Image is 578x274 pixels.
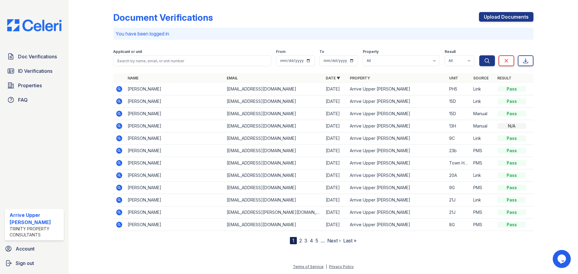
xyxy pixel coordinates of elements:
td: Arrive Upper [PERSON_NAME] [347,206,446,219]
div: Pass [497,98,526,104]
div: Pass [497,185,526,191]
td: Link [471,194,495,206]
td: [EMAIL_ADDRESS][DOMAIN_NAME] [224,132,323,145]
a: Property [350,76,370,80]
a: Next › [327,238,341,244]
td: [EMAIL_ADDRESS][DOMAIN_NAME] [224,219,323,231]
td: Town Home 2 [447,157,471,169]
a: FAQ [5,94,64,106]
td: 9G [447,182,471,194]
td: Arrive Upper [PERSON_NAME] [347,95,446,108]
td: [EMAIL_ADDRESS][DOMAIN_NAME] [224,108,323,120]
td: 8G [447,219,471,231]
td: PMS [471,206,495,219]
span: … [321,237,325,244]
td: [DATE] [323,95,347,108]
div: Pass [497,111,526,117]
a: Doc Verifications [5,51,64,63]
td: PMS [471,145,495,157]
td: Manual [471,120,495,132]
a: Privacy Policy [329,264,354,269]
td: 15D [447,108,471,120]
td: [DATE] [323,206,347,219]
td: Arrive Upper [PERSON_NAME] [347,83,446,95]
div: Pass [497,160,526,166]
label: Applicant or unit [113,49,142,54]
td: [DATE] [323,219,347,231]
td: [DATE] [323,120,347,132]
td: Link [471,132,495,145]
td: [PERSON_NAME] [125,219,224,231]
a: ID Verifications [5,65,64,77]
td: 21J [447,206,471,219]
span: Properties [18,82,42,89]
td: PMS [471,219,495,231]
td: Arrive Upper [PERSON_NAME] [347,219,446,231]
td: [EMAIL_ADDRESS][PERSON_NAME][DOMAIN_NAME] [224,206,323,219]
td: [DATE] [323,132,347,145]
td: [EMAIL_ADDRESS][DOMAIN_NAME] [224,182,323,194]
td: [EMAIL_ADDRESS][DOMAIN_NAME] [224,95,323,108]
td: [PERSON_NAME] [125,206,224,219]
td: [DATE] [323,145,347,157]
input: Search by name, email, or unit number [113,55,271,66]
span: Doc Verifications [18,53,57,60]
td: [EMAIL_ADDRESS][DOMAIN_NAME] [224,169,323,182]
div: N/A [497,123,526,129]
div: Pass [497,222,526,228]
td: [DATE] [323,83,347,95]
td: [DATE] [323,182,347,194]
a: Sign out [2,257,66,269]
div: | [326,264,327,269]
a: 5 [315,238,318,244]
a: Properties [5,79,64,91]
a: Email [227,76,238,80]
td: Manual [471,108,495,120]
a: Date ▼ [326,76,340,80]
span: Account [16,245,35,252]
td: [PERSON_NAME] [125,132,224,145]
td: [EMAIL_ADDRESS][DOMAIN_NAME] [224,157,323,169]
span: ID Verifications [18,67,52,75]
td: Arrive Upper [PERSON_NAME] [347,120,446,132]
td: [EMAIL_ADDRESS][DOMAIN_NAME] [224,83,323,95]
p: You have been logged in [116,30,531,37]
td: [PERSON_NAME] [125,157,224,169]
td: PMS [471,157,495,169]
td: Arrive Upper [PERSON_NAME] [347,182,446,194]
td: Arrive Upper [PERSON_NAME] [347,132,446,145]
td: [PERSON_NAME] [125,120,224,132]
a: Name [128,76,138,80]
td: Link [471,95,495,108]
td: Arrive Upper [PERSON_NAME] [347,194,446,206]
a: 4 [310,238,313,244]
td: [EMAIL_ADDRESS][DOMAIN_NAME] [224,120,323,132]
div: Pass [497,148,526,154]
div: Trinity Property Consultants [10,226,61,238]
td: [DATE] [323,108,347,120]
img: CE_Logo_Blue-a8612792a0a2168367f1c8372b55b34899dd931a85d93a1a3d3e32e68fde9ad4.png [2,19,66,31]
a: 3 [304,238,307,244]
label: Result [445,49,456,54]
iframe: chat widget [553,250,572,268]
td: 13H [447,120,471,132]
label: From [276,49,285,54]
a: Upload Documents [479,12,533,22]
a: 2 [299,238,302,244]
td: Link [471,83,495,95]
td: [PERSON_NAME] [125,108,224,120]
td: [PERSON_NAME] [125,95,224,108]
td: [PERSON_NAME] [125,182,224,194]
td: [EMAIL_ADDRESS][DOMAIN_NAME] [224,145,323,157]
td: [PERSON_NAME] [125,145,224,157]
span: Sign out [16,260,34,267]
a: Last » [343,238,356,244]
td: Arrive Upper [PERSON_NAME] [347,108,446,120]
span: FAQ [18,96,28,103]
label: Property [363,49,379,54]
a: Result [497,76,511,80]
td: [DATE] [323,194,347,206]
td: Arrive Upper [PERSON_NAME] [347,145,446,157]
a: Terms of Service [293,264,324,269]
